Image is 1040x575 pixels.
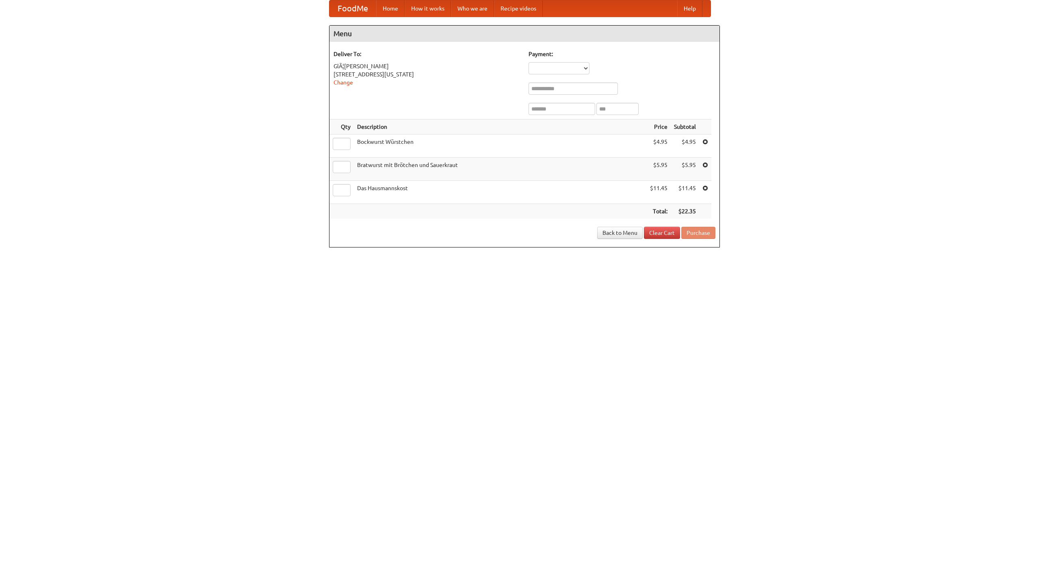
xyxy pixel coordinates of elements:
[334,50,520,58] h5: Deliver To:
[681,227,715,239] button: Purchase
[671,135,699,158] td: $4.95
[647,181,671,204] td: $11.45
[329,119,354,135] th: Qty
[671,119,699,135] th: Subtotal
[376,0,405,17] a: Home
[334,62,520,70] div: GlÃ¦[PERSON_NAME]
[671,181,699,204] td: $11.45
[647,158,671,181] td: $5.95
[354,135,647,158] td: Bockwurst Würstchen
[329,0,376,17] a: FoodMe
[647,135,671,158] td: $4.95
[529,50,715,58] h5: Payment:
[647,204,671,219] th: Total:
[647,119,671,135] th: Price
[354,119,647,135] th: Description
[597,227,643,239] a: Back to Menu
[334,70,520,78] div: [STREET_ADDRESS][US_STATE]
[671,204,699,219] th: $22.35
[354,158,647,181] td: Bratwurst mit Brötchen und Sauerkraut
[494,0,543,17] a: Recipe videos
[405,0,451,17] a: How it works
[334,79,353,86] a: Change
[354,181,647,204] td: Das Hausmannskost
[644,227,680,239] a: Clear Cart
[329,26,719,42] h4: Menu
[671,158,699,181] td: $5.95
[677,0,702,17] a: Help
[451,0,494,17] a: Who we are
